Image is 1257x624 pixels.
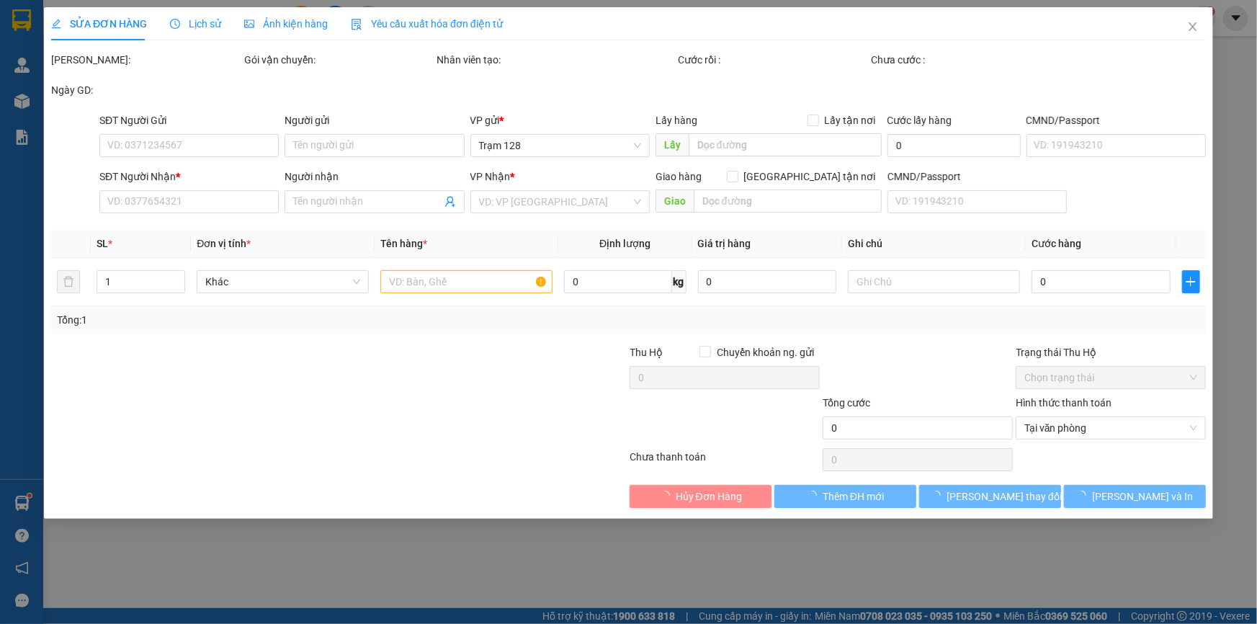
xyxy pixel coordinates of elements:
[57,270,80,293] button: delete
[1064,485,1206,508] button: [PERSON_NAME] và In
[711,344,820,360] span: Chuyển khoản ng. gửi
[630,485,772,508] button: Hủy Đơn Hàng
[1182,270,1200,293] button: plus
[351,19,362,30] img: icon
[1016,397,1111,409] label: Hình thức thanh toán
[1032,238,1081,249] span: Cước hàng
[871,52,1061,68] div: Chưa cước :
[99,169,279,184] div: SĐT Người Nhận
[51,52,241,68] div: [PERSON_NAME]:
[774,485,916,508] button: Thêm ĐH mới
[51,82,241,98] div: Ngày GD:
[599,238,650,249] span: Định lượng
[1093,489,1194,504] span: [PERSON_NAME] và In
[689,133,882,156] input: Dọc đường
[470,112,650,128] div: VP gửi
[629,449,822,474] div: Chưa thanh toán
[842,230,1026,258] th: Ghi chú
[931,491,947,501] span: loading
[848,270,1020,293] input: Ghi Chú
[630,347,663,358] span: Thu Hộ
[1187,21,1199,32] span: close
[437,52,676,68] div: Nhân viên tạo:
[1173,7,1213,48] button: Close
[285,169,464,184] div: Người nhận
[1026,112,1206,128] div: CMND/Passport
[823,489,884,504] span: Thêm ĐH mới
[887,134,1021,157] input: Cước lấy hàng
[170,19,180,29] span: clock-circle
[285,112,464,128] div: Người gửi
[57,312,486,328] div: Tổng: 1
[656,171,702,182] span: Giao hàng
[807,491,823,501] span: loading
[380,270,553,293] input: VD: Bàn, Ghế
[656,190,694,213] span: Giao
[672,270,686,293] span: kg
[656,115,697,126] span: Lấy hàng
[656,133,689,156] span: Lấy
[97,238,108,249] span: SL
[205,271,360,293] span: Khác
[678,52,868,68] div: Cước rồi :
[244,19,254,29] span: picture
[660,491,676,501] span: loading
[244,52,434,68] div: Gói vận chuyển:
[244,18,328,30] span: Ảnh kiện hàng
[380,238,427,249] span: Tên hàng
[738,169,882,184] span: [GEOGRAPHIC_DATA] tận nơi
[823,397,870,409] span: Tổng cước
[444,196,456,208] span: user-add
[887,169,1067,184] div: CMND/Passport
[470,171,511,182] span: VP Nhận
[51,18,147,30] span: SỬA ĐƠN HÀNG
[170,18,221,30] span: Lịch sử
[819,112,882,128] span: Lấy tận nơi
[99,112,279,128] div: SĐT Người Gửi
[919,485,1061,508] button: [PERSON_NAME] thay đổi
[887,115,952,126] label: Cước lấy hàng
[1016,344,1206,360] div: Trạng thái Thu Hộ
[947,489,1062,504] span: [PERSON_NAME] thay đổi
[694,190,882,213] input: Dọc đường
[479,135,641,156] span: Trạm 128
[698,238,751,249] span: Giá trị hàng
[676,489,742,504] span: Hủy Đơn Hàng
[1024,417,1197,439] span: Tại văn phòng
[51,19,61,29] span: edit
[1024,367,1197,388] span: Chọn trạng thái
[197,238,251,249] span: Đơn vị tính
[1183,276,1199,288] span: plus
[351,18,503,30] span: Yêu cầu xuất hóa đơn điện tử
[1077,491,1093,501] span: loading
